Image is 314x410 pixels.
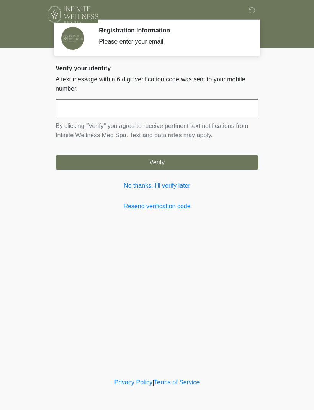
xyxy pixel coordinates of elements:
[99,27,247,34] h2: Registration Information
[61,27,84,50] img: Agent Avatar
[48,6,98,23] img: Infinite Wellness Med Spa Logo
[56,75,258,93] p: A text message with a 6 digit verification code was sent to your mobile number.
[56,202,258,211] a: Resend verification code
[154,379,200,386] a: Terms of Service
[99,37,247,46] div: Please enter your email
[56,181,258,190] a: No thanks, I'll verify later
[56,122,258,140] p: By clicking "Verify" you agree to receive pertinent text notifications from Infinite Wellness Med...
[56,155,258,170] button: Verify
[114,379,153,386] a: Privacy Policy
[56,65,258,72] h2: Verify your identity
[152,379,154,386] a: |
